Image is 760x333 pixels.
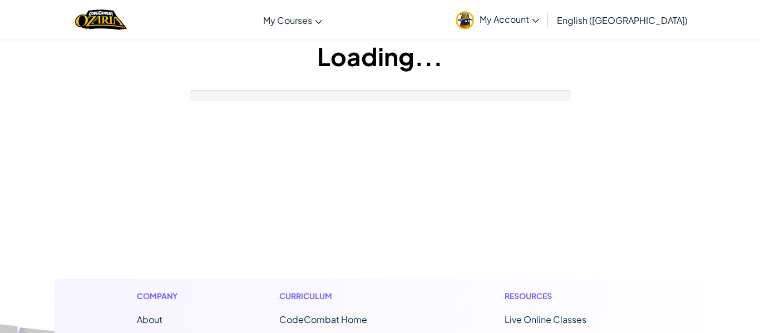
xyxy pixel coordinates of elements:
span: My Account [480,13,539,25]
a: Live Online Classes [505,314,586,325]
a: English ([GEOGRAPHIC_DATA]) [551,5,693,35]
img: avatar [456,11,474,29]
span: My Courses [263,14,312,26]
h1: Resources [505,290,623,302]
a: My Account [450,2,545,37]
a: About [137,314,162,325]
a: My Courses [258,5,328,35]
h1: Company [137,290,189,302]
h1: Curriculum [279,290,414,302]
img: Home [75,8,127,31]
span: CodeCombat Home [279,314,367,325]
span: English ([GEOGRAPHIC_DATA]) [557,14,688,26]
a: Ozaria by CodeCombat logo [75,8,127,31]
